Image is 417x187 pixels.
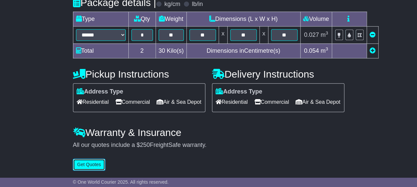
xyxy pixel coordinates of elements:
label: kg/cm [164,1,180,8]
sup: 3 [325,46,328,51]
td: x [259,26,268,43]
a: Remove this item [370,31,376,38]
span: m [320,47,328,54]
td: x [219,26,227,43]
label: Address Type [77,88,123,95]
td: 2 [128,43,156,58]
div: All our quotes include a $ FreightSafe warranty. [73,142,344,149]
span: Residential [216,97,248,107]
span: m [320,31,328,38]
td: Total [73,43,128,58]
label: lb/in [192,1,203,8]
span: Air & Sea Depot [296,97,340,107]
label: Address Type [216,88,262,95]
td: Weight [156,12,186,26]
span: 30 [159,47,165,54]
span: Commercial [254,97,289,107]
td: Type [73,12,128,26]
h4: Delivery Instructions [212,69,344,80]
span: 0.054 [304,47,319,54]
span: © One World Courier 2025. All rights reserved. [73,179,169,185]
td: Volume [300,12,332,26]
span: Air & Sea Depot [157,97,201,107]
td: Dimensions (L x W x H) [186,12,300,26]
td: Dimensions in Centimetre(s) [186,43,300,58]
span: Residential [77,97,109,107]
span: 0.027 [304,31,319,38]
span: Commercial [115,97,150,107]
h4: Warranty & Insurance [73,127,344,138]
h4: Pickup Instructions [73,69,205,80]
span: 250 [140,142,150,148]
sup: 3 [325,31,328,35]
button: Get Quotes [73,159,105,170]
a: Add new item [370,47,376,54]
td: Qty [128,12,156,26]
td: Kilo(s) [156,43,186,58]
